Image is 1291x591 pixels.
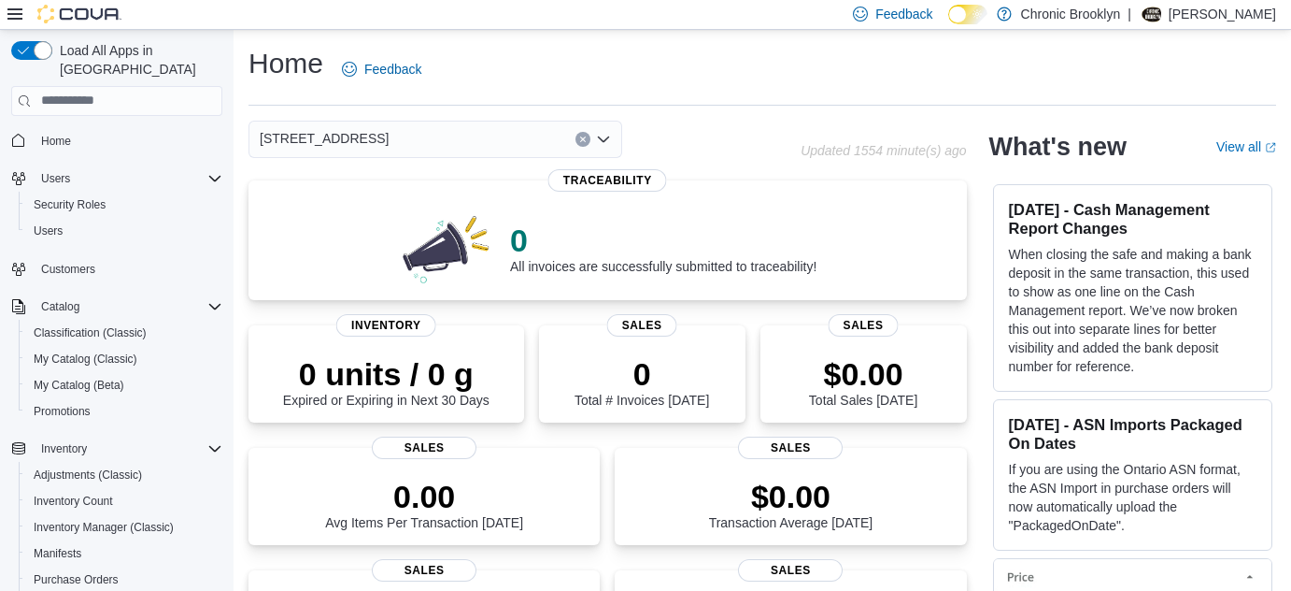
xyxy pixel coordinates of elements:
[26,322,154,344] a: Classification (Classic)
[34,494,113,509] span: Inventory Count
[709,478,873,515] p: $0.00
[1139,3,1161,25] div: BIll Morales
[26,374,132,396] a: My Catalog (Beta)
[510,222,816,274] div: All invoices are successfully submitted to traceability!
[1009,245,1256,376] p: When closing the safe and making a bank deposit in the same transaction, this used to show as one...
[596,132,611,147] button: Open list of options
[4,127,230,154] button: Home
[34,546,81,561] span: Manifests
[41,441,87,456] span: Inventory
[575,132,590,147] button: Clear input
[364,60,421,79] span: Feedback
[37,5,121,23] img: Cova
[34,130,78,152] a: Home
[19,218,230,244] button: Users
[26,464,149,486] a: Adjustments (Classic)
[26,542,222,565] span: Manifests
[41,134,71,149] span: Home
[26,464,222,486] span: Adjustments (Classic)
[801,143,966,158] p: Updated 1554 minute(s) ago
[34,295,222,318] span: Catalog
[26,322,222,344] span: Classification (Classic)
[283,355,489,408] div: Expired or Expiring in Next 30 Days
[34,223,63,238] span: Users
[4,255,230,282] button: Customers
[1128,3,1131,25] p: |
[26,490,222,512] span: Inventory Count
[34,438,222,460] span: Inventory
[1009,415,1256,453] h3: [DATE] - ASN Imports Packaged On Dates
[334,50,429,88] a: Feedback
[948,24,949,25] span: Dark Mode
[575,355,709,408] div: Total # Invoices [DATE]
[26,348,145,370] a: My Catalog (Classic)
[336,314,436,337] span: Inventory
[19,541,230,567] button: Manifests
[41,262,95,277] span: Customers
[398,210,495,285] img: 0
[34,167,78,190] button: Users
[372,437,476,459] span: Sales
[26,194,113,216] a: Security Roles
[34,325,147,340] span: Classification (Classic)
[809,355,917,393] p: $0.00
[19,320,230,346] button: Classification (Classic)
[19,346,230,372] button: My Catalog (Classic)
[26,220,222,242] span: Users
[325,478,523,515] p: 0.00
[34,129,222,152] span: Home
[989,132,1127,162] h2: What's new
[1021,3,1121,25] p: Chronic Brooklyn
[34,572,119,587] span: Purchase Orders
[19,514,230,541] button: Inventory Manager (Classic)
[34,352,137,367] span: My Catalog (Classic)
[948,5,987,24] input: Dark Mode
[34,404,91,419] span: Promotions
[19,372,230,398] button: My Catalog (Beta)
[372,559,476,582] span: Sales
[41,299,79,314] span: Catalog
[607,314,677,337] span: Sales
[4,436,230,462] button: Inventory
[34,197,106,212] span: Security Roles
[34,520,174,535] span: Inventory Manager (Classic)
[325,478,523,530] div: Avg Items Per Transaction [DATE]
[19,192,230,218] button: Security Roles
[1216,139,1276,154] a: View allExternal link
[26,194,222,216] span: Security Roles
[34,295,87,318] button: Catalog
[548,169,667,192] span: Traceability
[19,488,230,514] button: Inventory Count
[809,355,917,408] div: Total Sales [DATE]
[510,222,816,259] p: 0
[26,542,89,565] a: Manifests
[26,490,121,512] a: Inventory Count
[738,437,843,459] span: Sales
[575,355,709,393] p: 0
[26,400,98,423] a: Promotions
[34,378,124,393] span: My Catalog (Beta)
[52,41,222,79] span: Load All Apps in [GEOGRAPHIC_DATA]
[26,569,126,591] a: Purchase Orders
[19,398,230,425] button: Promotions
[283,355,489,393] p: 0 units / 0 g
[1009,460,1256,535] p: If you are using the Ontario ASN format, the ASN Import in purchase orders will now automatically...
[34,438,94,460] button: Inventory
[738,559,843,582] span: Sales
[26,220,70,242] a: Users
[34,258,103,281] a: Customers
[829,314,899,337] span: Sales
[1265,142,1276,153] svg: External link
[4,294,230,320] button: Catalog
[26,374,222,396] span: My Catalog (Beta)
[34,167,222,190] span: Users
[26,569,222,591] span: Purchase Orders
[1009,200,1256,238] h3: [DATE] - Cash Management Report Changes
[875,5,932,23] span: Feedback
[248,45,323,82] h1: Home
[34,468,142,483] span: Adjustments (Classic)
[26,348,222,370] span: My Catalog (Classic)
[41,171,70,186] span: Users
[34,257,222,281] span: Customers
[4,166,230,192] button: Users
